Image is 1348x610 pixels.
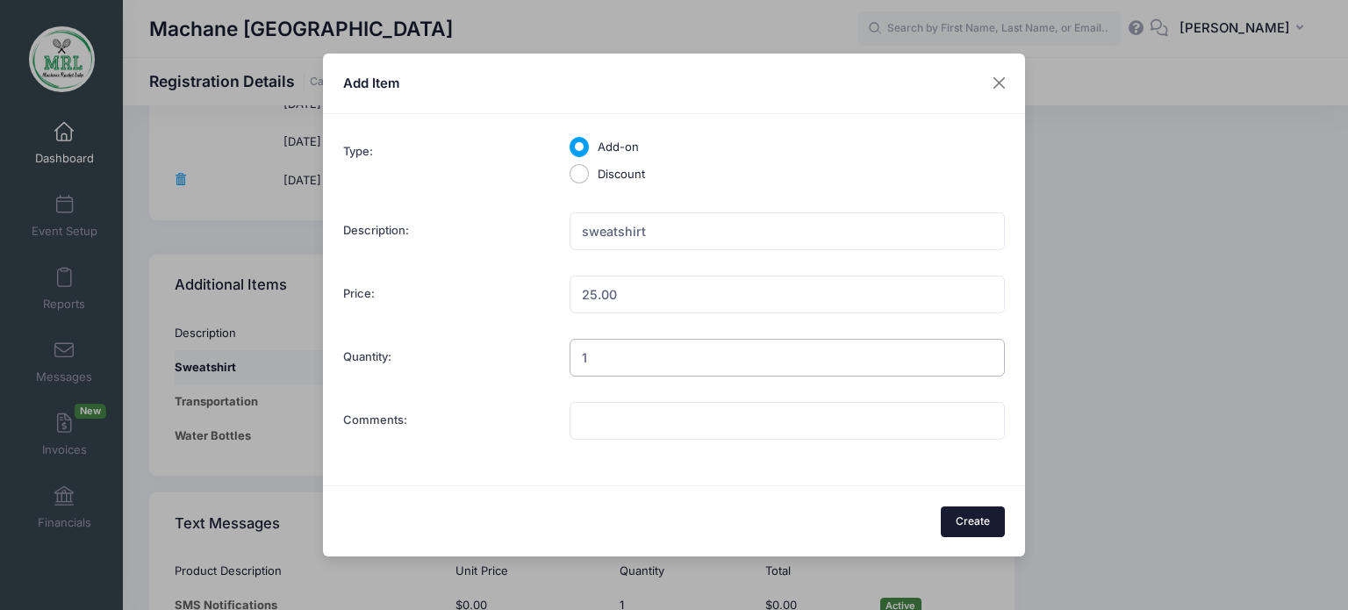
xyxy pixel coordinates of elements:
label: Comments: [334,402,561,445]
button: Close [984,68,1015,99]
label: Type: [334,133,561,192]
h5: Add Item [343,74,399,93]
label: Quantity: [334,339,561,382]
button: Create [941,506,1006,536]
label: Description: [334,212,561,255]
label: Discount [598,166,645,183]
label: Price: [334,276,561,319]
label: Add-on [598,139,639,156]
